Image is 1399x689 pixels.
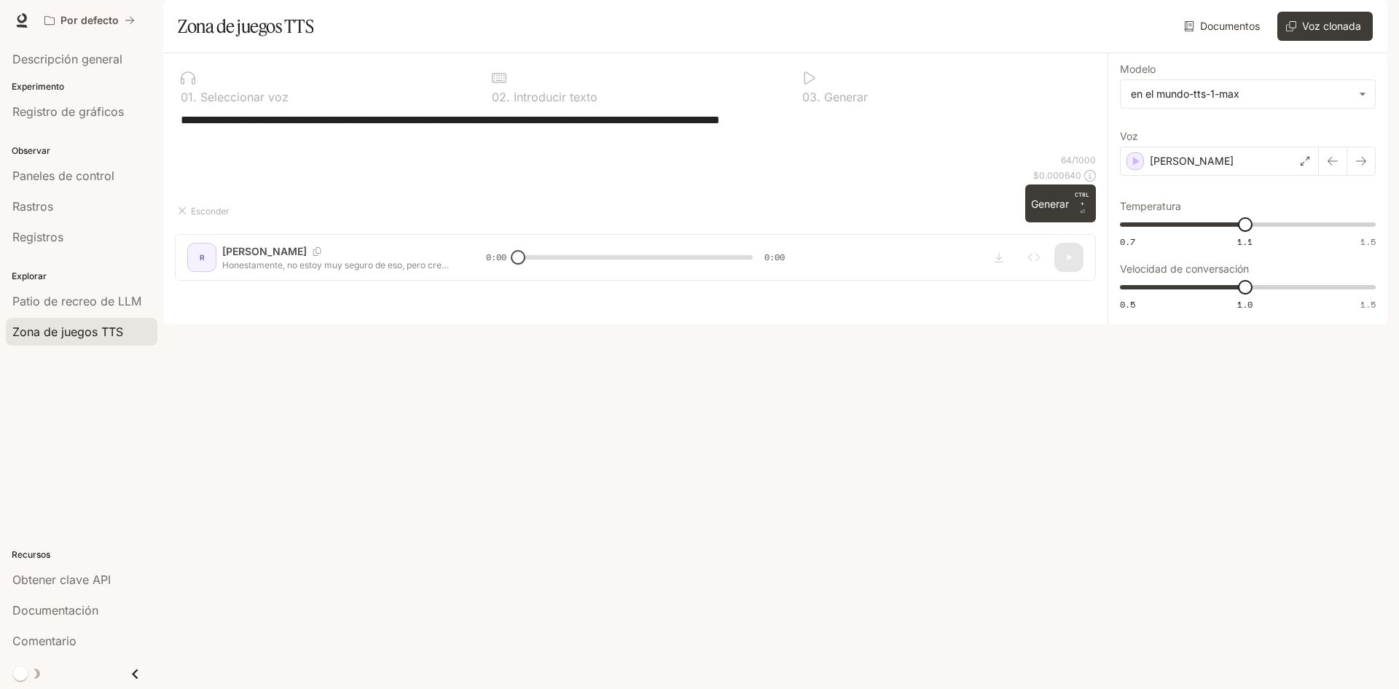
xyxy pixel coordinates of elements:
font: Velocidad de conversación [1120,262,1249,275]
font: Generar [824,90,868,104]
font: Temperatura [1120,200,1181,212]
font: 1.5 [1360,235,1376,248]
button: GenerarCTRL +⏎ [1025,184,1096,222]
font: Documentos [1200,20,1260,32]
font: 0.000640 [1039,170,1081,181]
font: 1.5 [1360,298,1376,311]
font: 0.7 [1120,235,1135,248]
font: 2 [499,90,506,104]
font: [PERSON_NAME] [1150,155,1234,167]
button: Esconder [175,199,235,222]
button: Todos los espacios de trabajo [38,6,141,35]
font: Generar [1031,198,1069,210]
font: . [193,90,197,104]
font: 1 [188,90,193,104]
font: 1000 [1075,155,1096,166]
font: / [1072,155,1075,166]
font: Voz [1120,130,1138,142]
font: Introducir texto [514,90,597,104]
font: CTRL + [1075,191,1089,207]
font: 1.1 [1237,235,1253,248]
button: Voz clonada [1277,12,1373,41]
font: Zona de juegos TTS [178,15,313,37]
font: en el mundo-tts-1-max [1131,87,1239,100]
font: . [506,90,510,104]
font: 0 [181,90,188,104]
font: Seleccionar voz [200,90,289,104]
font: . [817,90,820,104]
div: en el mundo-tts-1-max [1121,80,1375,108]
font: 0.5 [1120,298,1135,311]
font: 3 [810,90,817,104]
font: Voz clonada [1302,20,1361,32]
font: 0 [802,90,810,104]
font: $ [1033,170,1039,181]
font: ⏎ [1080,209,1085,215]
font: Modelo [1120,63,1156,75]
font: Esconder [191,206,230,217]
font: 64 [1061,155,1072,166]
font: 0 [492,90,499,104]
font: 1.0 [1237,298,1253,311]
font: Por defecto [60,14,119,26]
a: Documentos [1181,12,1266,41]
